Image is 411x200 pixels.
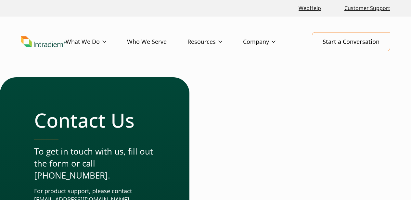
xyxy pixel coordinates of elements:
img: Intradiem [21,36,66,47]
h1: Contact Us [34,108,163,132]
a: Link opens in a new window [296,1,324,15]
a: Start a Conversation [312,32,390,51]
a: Customer Support [342,1,393,15]
a: Resources [187,32,243,51]
a: Who We Serve [127,32,187,51]
a: Company [243,32,296,51]
p: To get in touch with us, fill out the form or call [PHONE_NUMBER]. [34,145,163,182]
a: What We Do [66,32,127,51]
a: Link to homepage of Intradiem [21,36,66,47]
